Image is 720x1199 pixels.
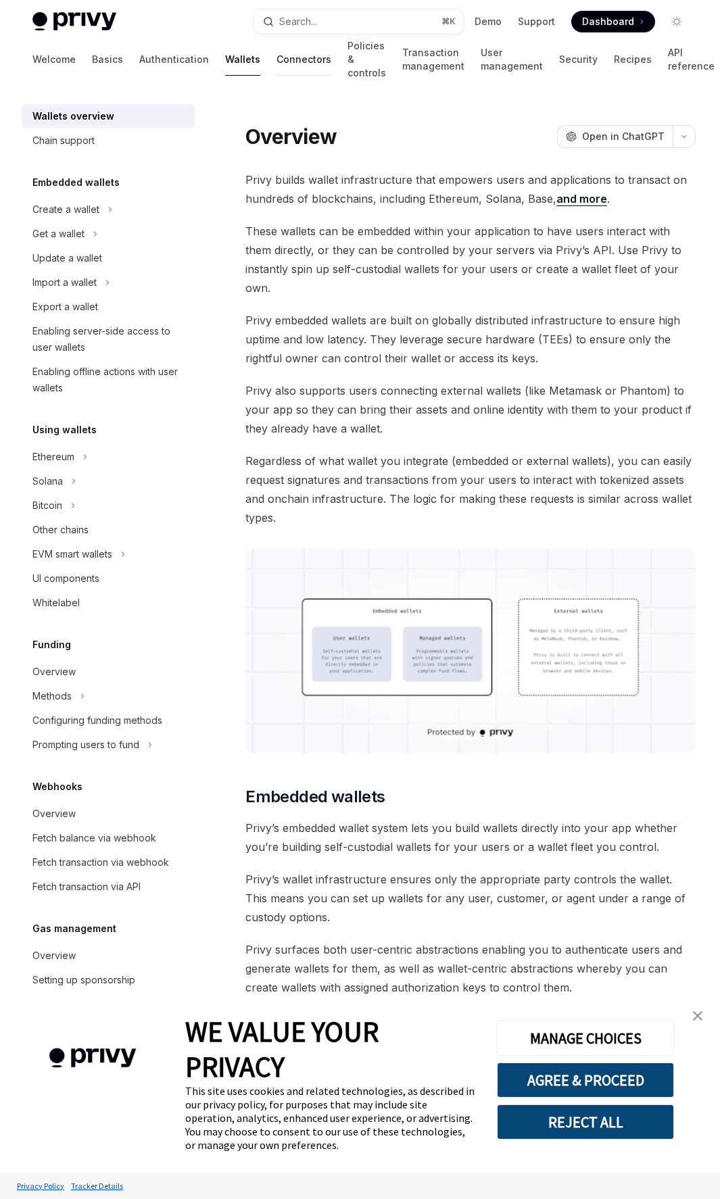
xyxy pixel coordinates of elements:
[32,299,98,315] div: Export a wallet
[245,170,696,208] span: Privy builds wallet infrastructure that empowers users and applications to transact on hundreds o...
[402,43,464,76] a: Transaction management
[347,43,386,76] a: Policies & controls
[32,972,135,988] div: Setting up sponsorship
[245,870,696,927] span: Privy’s wallet infrastructure ensures only the appropriate party controls the wallet. This means ...
[32,806,76,822] div: Overview
[22,850,195,875] a: Fetch transaction via webhook
[245,222,696,297] span: These wallets can be embedded within your application to have users interact with them directly, ...
[582,15,634,28] span: Dashboard
[32,108,114,124] div: Wallets overview
[497,1062,674,1098] button: AGREE & PROCEED
[32,595,80,611] div: Whitelabel
[279,14,317,30] div: Search...
[32,132,95,149] div: Chain support
[22,566,195,591] a: UI components
[32,323,187,356] div: Enabling server-side access to user wallets
[22,660,195,684] a: Overview
[22,518,195,542] a: Other chains
[22,708,195,733] a: Configuring funding methods
[497,1104,674,1140] button: REJECT ALL
[582,130,665,143] span: Open in ChatGPT
[245,549,696,754] img: images/walletoverview.png
[245,124,337,149] h1: Overview
[32,226,85,242] div: Get a wallet
[20,1029,165,1087] img: company logo
[14,1174,68,1198] a: Privacy Policy
[557,125,673,148] button: Open in ChatGPT
[32,712,162,729] div: Configuring funding methods
[32,948,76,964] div: Overview
[441,16,456,27] span: ⌘ K
[693,1011,702,1021] img: close banner
[32,274,97,291] div: Import a wallet
[185,1084,477,1152] div: This site uses cookies and related technologies, as described in our privacy policy, for purposes...
[254,9,464,34] button: Search...⌘K
[139,43,209,76] a: Authentication
[481,43,543,76] a: User management
[32,854,169,871] div: Fetch transaction via webhook
[22,802,195,826] a: Overview
[32,43,76,76] a: Welcome
[475,15,502,28] a: Demo
[32,250,102,266] div: Update a wallet
[22,968,195,992] a: Setting up sponsorship
[666,11,688,32] button: Toggle dark mode
[32,737,139,753] div: Prompting users to fund
[556,192,607,206] a: and more
[245,786,385,808] span: Embedded wallets
[559,43,598,76] a: Security
[277,43,331,76] a: Connectors
[32,779,82,795] h5: Webhooks
[245,311,696,368] span: Privy embedded wallets are built on globally distributed infrastructure to ensure high uptime and...
[22,104,195,128] a: Wallets overview
[32,664,76,680] div: Overview
[245,940,696,997] span: Privy surfaces both user-centric abstractions enabling you to authenticate users and generate wal...
[22,128,195,153] a: Chain support
[185,1014,379,1084] span: WE VALUE YOUR PRIVACY
[22,319,195,360] a: Enabling server-side access to user wallets
[497,1021,674,1056] button: MANAGE CHOICES
[32,921,116,937] h5: Gas management
[22,246,195,270] a: Update a wallet
[32,830,156,846] div: Fetch balance via webhook
[571,11,655,32] a: Dashboard
[22,591,195,615] a: Whitelabel
[32,174,120,191] h5: Embedded wallets
[32,570,99,587] div: UI components
[32,522,89,538] div: Other chains
[668,43,715,76] a: API reference
[245,451,696,527] span: Regardless of what wallet you integrate (embedded or external wallets), you can easily request si...
[32,12,116,31] img: light logo
[614,43,652,76] a: Recipes
[22,875,195,899] a: Fetch transaction via API
[684,1002,711,1029] a: close banner
[32,201,99,218] div: Create a wallet
[22,360,195,400] a: Enabling offline actions with user wallets
[32,497,62,514] div: Bitcoin
[32,422,97,438] h5: Using wallets
[68,1174,126,1198] a: Tracker Details
[32,473,63,489] div: Solana
[245,818,696,856] span: Privy’s embedded wallet system lets you build wallets directly into your app whether you’re build...
[92,43,123,76] a: Basics
[245,381,696,438] span: Privy also supports users connecting external wallets (like Metamask or Phantom) to your app so t...
[32,364,187,396] div: Enabling offline actions with user wallets
[518,15,555,28] a: Support
[22,944,195,968] a: Overview
[22,295,195,319] a: Export a wallet
[32,449,74,465] div: Ethereum
[32,688,72,704] div: Methods
[225,43,260,76] a: Wallets
[22,826,195,850] a: Fetch balance via webhook
[32,637,71,653] h5: Funding
[32,546,112,562] div: EVM smart wallets
[32,879,141,895] div: Fetch transaction via API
